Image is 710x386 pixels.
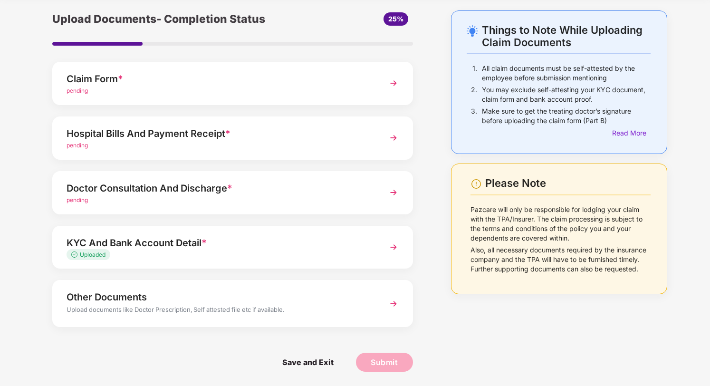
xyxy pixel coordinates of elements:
p: All claim documents must be self-attested by the employee before submission mentioning [482,64,651,83]
img: svg+xml;base64,PHN2ZyBpZD0iV2FybmluZ18tXzI0eDI0IiBkYXRhLW5hbWU9Ildhcm5pbmcgLSAyNHgyNCIgeG1sbnM9Im... [470,178,482,190]
span: pending [67,142,88,149]
p: Make sure to get the treating doctor’s signature before uploading the claim form (Part B) [482,106,651,125]
p: 2. [471,85,477,104]
img: svg+xml;base64,PHN2ZyBpZD0iTmV4dCIgeG1sbnM9Imh0dHA6Ly93d3cudzMub3JnLzIwMDAvc3ZnIiB3aWR0aD0iMzYiIG... [385,239,402,256]
img: svg+xml;base64,PHN2ZyBpZD0iTmV4dCIgeG1sbnM9Imh0dHA6Ly93d3cudzMub3JnLzIwMDAvc3ZnIiB3aWR0aD0iMzYiIG... [385,184,402,201]
div: Read More [612,128,651,138]
span: Uploaded [80,251,106,258]
div: Claim Form [67,71,371,87]
div: KYC And Bank Account Detail [67,235,371,251]
div: Doctor Consultation And Discharge [67,181,371,196]
p: Pazcare will only be responsible for lodging your claim with the TPA/Insurer. The claim processin... [470,205,651,243]
div: Things to Note While Uploading Claim Documents [482,24,651,48]
p: Also, all necessary documents required by the insurance company and the TPA will have to be furni... [470,245,651,274]
img: svg+xml;base64,PHN2ZyB4bWxucz0iaHR0cDovL3d3dy53My5vcmcvMjAwMC9zdmciIHdpZHRoPSIyNC4wOTMiIGhlaWdodD... [467,25,478,37]
span: 25% [388,15,403,23]
p: 1. [472,64,477,83]
span: pending [67,87,88,94]
img: svg+xml;base64,PHN2ZyBpZD0iTmV4dCIgeG1sbnM9Imh0dHA6Ly93d3cudzMub3JnLzIwMDAvc3ZnIiB3aWR0aD0iMzYiIG... [385,75,402,92]
p: 3. [471,106,477,125]
div: Hospital Bills And Payment Receipt [67,126,371,141]
div: Upload Documents- Completion Status [52,10,293,28]
img: svg+xml;base64,PHN2ZyBpZD0iTmV4dCIgeG1sbnM9Imh0dHA6Ly93d3cudzMub3JnLzIwMDAvc3ZnIiB3aWR0aD0iMzYiIG... [385,129,402,146]
div: Other Documents [67,289,371,305]
button: Submit [356,353,413,372]
span: pending [67,196,88,203]
img: svg+xml;base64,PHN2ZyBpZD0iTmV4dCIgeG1sbnM9Imh0dHA6Ly93d3cudzMub3JnLzIwMDAvc3ZnIiB3aWR0aD0iMzYiIG... [385,295,402,312]
div: Please Note [485,177,651,190]
img: svg+xml;base64,PHN2ZyB4bWxucz0iaHR0cDovL3d3dy53My5vcmcvMjAwMC9zdmciIHdpZHRoPSIxMy4zMzMiIGhlaWdodD... [71,251,80,258]
span: Save and Exit [273,353,343,372]
div: Upload documents like Doctor Prescription, Self attested file etc if available. [67,305,371,317]
p: You may exclude self-attesting your KYC document, claim form and bank account proof. [482,85,651,104]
